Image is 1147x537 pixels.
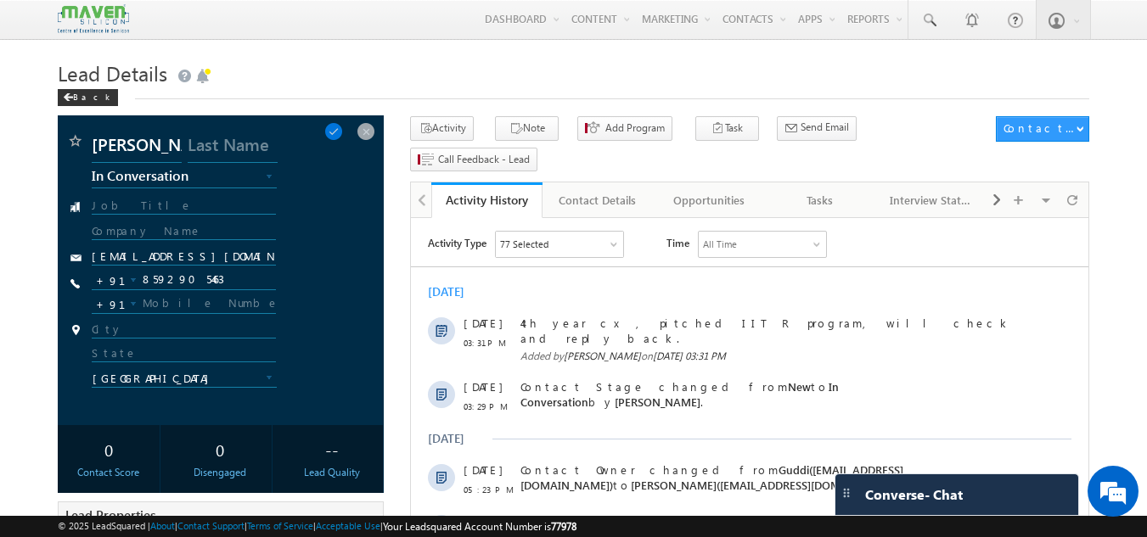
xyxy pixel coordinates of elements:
span: [DATE] [53,370,91,385]
div: Minimize live chat window [278,8,319,49]
span: Your Leadsquared Account Number is [383,520,576,533]
div: All Time [292,19,326,34]
div: [DATE] [17,66,72,81]
input: City [92,322,277,338]
div: 0 [173,434,267,465]
em: Start Chat [231,417,308,439]
div: Contact Details [556,190,638,210]
span: Guddi [519,260,549,274]
div: 77 Selected [89,19,138,34]
textarea: Type your message and hit 'Enter' [22,157,310,402]
span: Contact Owner changed from to by . [110,244,552,274]
input: Company Name [92,224,277,240]
button: Send Email [777,116,857,141]
span: [PERSON_NAME] [153,131,230,144]
div: -- [284,434,379,465]
div: Lead Quality [284,465,379,480]
a: Interview Status [876,182,987,218]
span: [PERSON_NAME] [204,176,290,191]
span: Sent email with subject [110,295,428,310]
button: Task [695,116,759,141]
img: d_60004797649_company_0_60004797649 [29,89,71,111]
button: Add Program [577,116,672,141]
span: Converse - Chat [865,487,963,502]
a: Back [58,88,127,103]
a: About [150,520,175,531]
span: In Conversation [110,161,428,191]
img: Custom Logo [58,4,129,34]
div: [DATE] [17,213,72,228]
input: + [93,271,128,289]
a: Tasks [765,182,876,218]
span: Guddi([EMAIL_ADDRESS][DOMAIN_NAME]) [110,244,492,274]
span: New [377,161,400,176]
span: Automation [149,295,233,310]
a: Acceptable Use [316,520,380,531]
span: Add Program [605,120,665,136]
input: State [92,346,277,362]
span: details [259,370,337,384]
div: Disengaged [173,465,267,480]
a: Opportunities [654,182,765,218]
a: [GEOGRAPHIC_DATA] [92,371,278,388]
input: + [93,294,128,313]
div: Tasks [779,190,861,210]
span: 12:13 PM [53,315,104,330]
div: Sales Activity,Program,Email Bounced,Email Link Clicked,Email Marked Spam & 72 more.. [85,14,212,39]
span: © 2025 LeadSquared | | | | | [58,518,576,534]
span: Time [256,13,278,38]
span: Activity Type [17,13,76,38]
span: [DATE] [53,98,91,113]
div: . [110,370,605,385]
div: Contact Actions [1004,120,1076,136]
a: In Conversation [92,171,278,188]
: Email Address [92,249,277,266]
div: Activity History [444,192,530,208]
span: 05:23 PM [53,264,104,279]
button: Contact Actions [996,116,1089,142]
span: Added by on [110,131,605,146]
input: First Name [92,132,182,163]
span: [DATE] [53,295,91,310]
span: Send Email [801,120,849,135]
span: Call Feedback - Lead [438,152,530,167]
input: Last Name [188,132,278,163]
span: [GEOGRAPHIC_DATA] [93,371,250,386]
div: Opportunities [667,190,750,210]
div: by [PERSON_NAME]<[EMAIL_ADDRESS][DOMAIN_NAME]>. [110,295,605,355]
span: 4th year cx , pitched IIT R program, will check and reply back. [110,98,605,128]
div: Interview Status [890,190,972,210]
span: [DATE] [53,244,91,260]
span: 12:13 PM [53,389,104,405]
button: Activity [410,116,474,141]
span: 03:31 PM [53,117,104,132]
input: Mobile Number [92,294,277,314]
span: Lead Properties [65,506,155,523]
span: Contact Capture: [110,370,245,384]
span: [DATE] 03:31 PM [242,131,315,144]
div: Back [58,89,118,106]
button: Call Feedback - Lead [410,148,537,172]
span: [PERSON_NAME]([EMAIL_ADDRESS][DOMAIN_NAME]) [220,260,492,274]
span: 03:29 PM [53,181,104,196]
span: Welcome to the Executive MTech in VLSI Design - Your Journey Begins Now! [110,295,595,340]
span: [DATE] [53,161,91,176]
input: Phone Number [92,270,277,290]
span: 77978 [551,520,576,533]
div: Contact Score [62,465,156,480]
div: Chat with us now [88,89,285,111]
span: In Conversation [92,168,250,183]
a: Contact Support [177,520,245,531]
button: Note [495,116,559,141]
img: carter-drag [840,486,853,500]
span: Contact Stage changed from to by . [110,161,428,191]
input: Job Title [92,199,277,215]
a: Activity History [431,182,543,218]
a: Contact Details [543,182,654,218]
div: 0 [62,434,156,465]
a: Terms of Service [247,520,313,531]
span: Lead Details [58,59,167,87]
